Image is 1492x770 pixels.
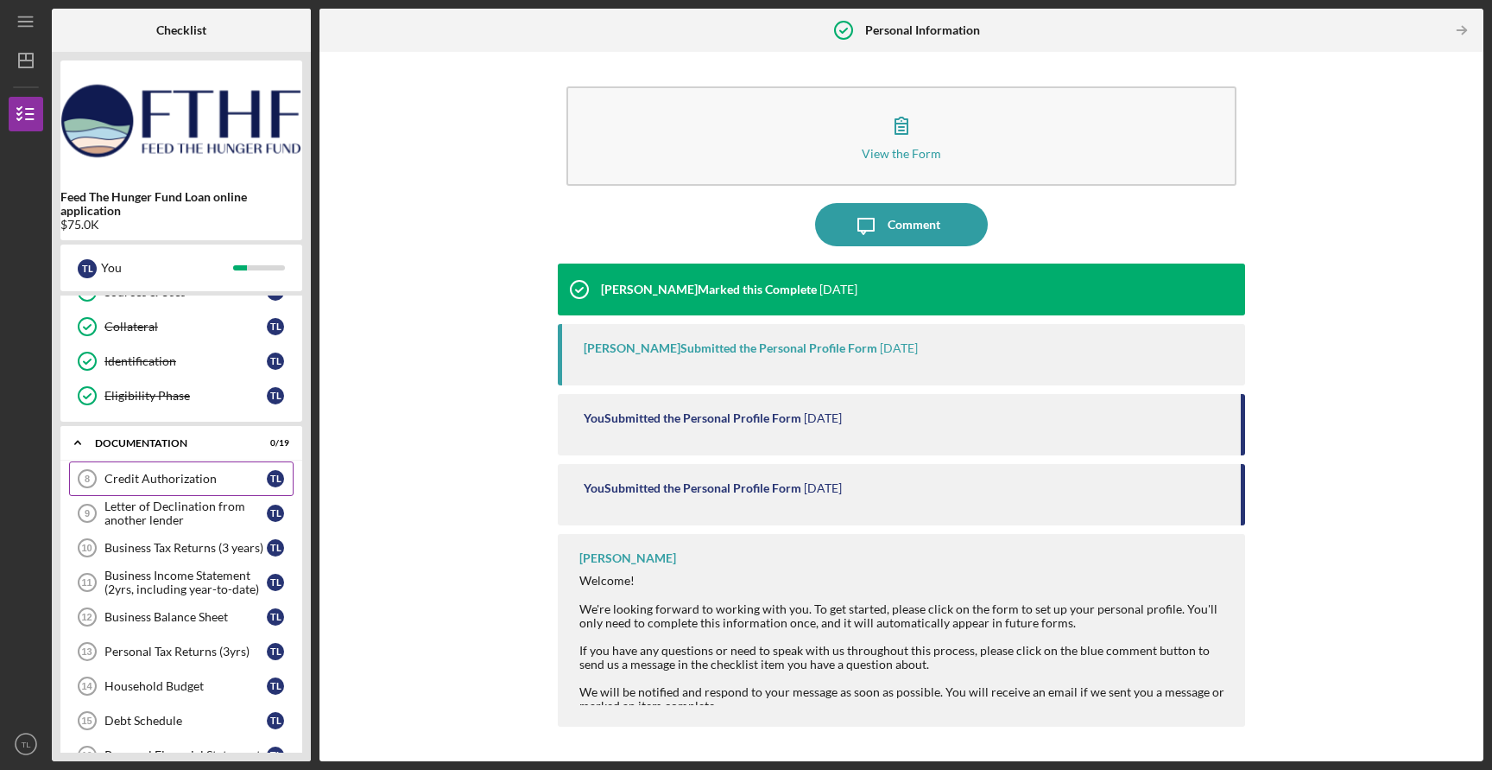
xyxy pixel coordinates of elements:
div: We're looking forward to working with you. To get started, please click on the form to set up you... [579,602,1229,630]
a: 9Letter of Declination from another lenderTL [69,496,294,531]
div: You Submitted the Personal Profile Form [584,411,801,425]
div: You Submitted the Personal Profile Form [584,481,801,495]
div: T L [267,678,284,695]
a: 11Business Income Statement (2yrs, including year-to-date)TL [69,565,294,600]
tspan: 12 [81,612,92,622]
a: 12Business Balance SheetTL [69,600,294,634]
div: Business Balance Sheet [104,610,267,624]
a: IdentificationTL [69,344,294,379]
div: [PERSON_NAME] Marked this Complete [601,283,817,296]
button: View the Form [566,86,1237,186]
div: T L [78,259,97,278]
tspan: 9 [85,508,90,519]
a: Eligibility PhaseTL [69,379,294,413]
a: 8Credit AuthorizationTL [69,461,294,496]
time: 2025-08-27 19:36 [819,283,857,296]
tspan: 15 [81,716,92,726]
button: TL [9,727,43,761]
div: T L [267,505,284,522]
div: Debt Schedule [104,714,267,728]
div: Personal Tax Returns (3yrs) [104,645,267,659]
tspan: 13 [81,646,92,657]
div: We will be notified and respond to your message as soon as possible. You will receive an email if... [579,685,1229,713]
div: Documentation [95,438,246,449]
tspan: 8 [85,474,90,484]
time: 2025-08-27 03:55 [804,411,842,425]
a: CollateralTL [69,309,294,344]
div: If you have any questions or need to speak with us throughout this process, please click on the b... [579,644,1229,671]
div: Business Income Statement (2yrs, including year-to-date) [104,569,267,596]
tspan: 16 [81,750,92,760]
div: T L [267,574,284,591]
text: TL [21,740,31,749]
div: View the Form [862,147,941,160]
a: 14Household BudgetTL [69,669,294,703]
a: 13Personal Tax Returns (3yrs)TL [69,634,294,669]
b: Feed The Hunger Fund Loan online application [60,190,302,218]
div: Household Budget [104,679,267,693]
div: Collateral [104,320,267,334]
div: T L [267,712,284,729]
b: Personal Information [865,23,980,37]
a: 15Debt ScheduleTL [69,703,294,738]
div: You [101,253,233,283]
button: Comment [815,203,988,246]
div: T L [267,747,284,764]
b: Checklist [156,23,206,37]
div: Credit Authorization [104,472,267,486]
div: T L [267,643,284,660]
div: T L [267,608,284,626]
div: $75.0K [60,218,302,232]
div: Comment [888,203,940,246]
div: [PERSON_NAME] [579,551,676,565]
div: Business Tax Returns (3 years) [104,541,267,555]
a: 10Business Tax Returns (3 years)TL [69,531,294,565]
time: 2025-08-27 03:52 [804,481,842,495]
div: Identification [104,354,267,368]
div: Personal Financial Statement [104,748,267,762]
div: 0 / 19 [258,438,289,449]
div: T L [267,470,284,487]
div: [PERSON_NAME] Submitted the Personal Profile Form [584,341,877,355]
div: T L [267,353,284,370]
div: T L [267,539,284,557]
time: 2025-08-27 19:36 [880,341,918,355]
tspan: 14 [81,681,92,691]
div: T L [267,318,284,335]
div: Letter of Declination from another lender [104,500,267,527]
div: Welcome! [579,574,1229,588]
tspan: 10 [81,543,92,553]
div: Eligibility Phase [104,389,267,403]
tspan: 11 [81,577,92,588]
img: Product logo [60,69,302,173]
div: T L [267,387,284,404]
